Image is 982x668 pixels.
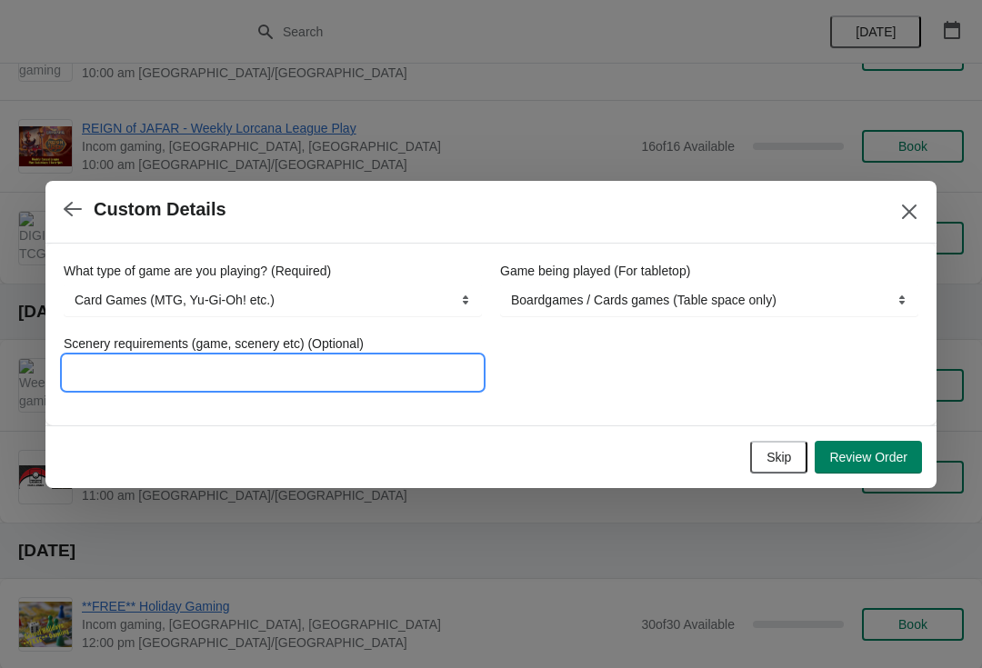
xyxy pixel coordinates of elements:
button: Skip [750,441,807,474]
span: Skip [767,450,791,464]
h2: Custom Details [94,199,226,220]
label: What type of game are you playing? (Required) [64,262,331,280]
span: Review Order [829,450,907,464]
button: Review Order [815,441,922,474]
label: Scenery requirements (game, scenery etc) (Optional) [64,334,364,353]
label: Game being played (For tabletop) [500,262,690,280]
button: Close [893,195,926,228]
